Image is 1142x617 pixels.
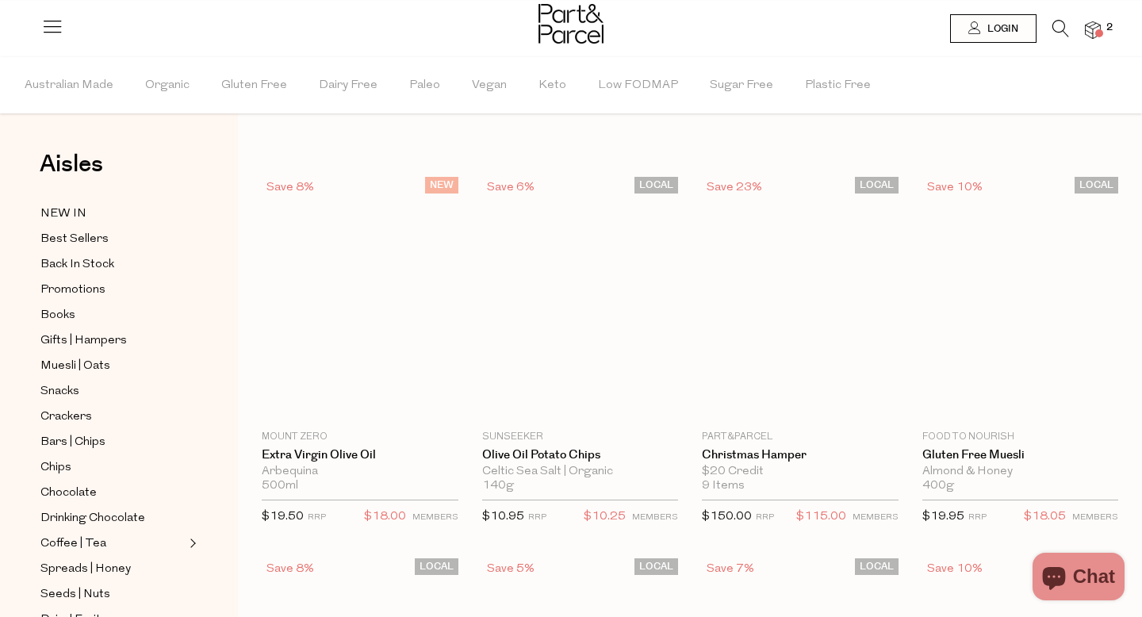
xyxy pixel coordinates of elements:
[1024,507,1066,527] span: $18.05
[415,558,458,575] span: LOCAL
[40,483,185,503] a: Chocolate
[702,558,759,580] div: Save 7%
[40,306,75,325] span: Books
[702,465,899,479] div: $20 Credit
[702,177,767,198] div: Save 23%
[598,58,678,113] span: Low FODMAP
[805,58,871,113] span: Plastic Free
[922,430,1119,444] p: Food to Nourish
[482,465,679,479] div: Celtic Sea Salt | Organic
[186,534,197,553] button: Expand/Collapse Coffee | Tea
[482,448,679,462] a: Olive Oil Potato Chips
[634,177,678,194] span: LOCAL
[950,14,1037,43] a: Login
[482,479,514,493] span: 140g
[40,331,185,351] a: Gifts | Hampers
[40,433,105,452] span: Bars | Chips
[702,511,752,523] span: $150.00
[25,58,113,113] span: Australian Made
[538,58,566,113] span: Keto
[40,357,110,376] span: Muesli | Oats
[40,509,145,528] span: Drinking Chocolate
[40,432,185,452] a: Bars | Chips
[40,508,185,528] a: Drinking Chocolate
[40,280,185,300] a: Promotions
[756,513,774,522] small: RRP
[40,152,103,192] a: Aisles
[221,58,287,113] span: Gluten Free
[634,558,678,575] span: LOCAL
[482,430,679,444] p: Sunseeker
[40,559,185,579] a: Spreads | Honey
[40,534,185,554] a: Coffee | Tea
[412,513,458,522] small: MEMBERS
[425,177,458,194] span: NEW
[1072,513,1118,522] small: MEMBERS
[40,281,105,300] span: Promotions
[799,299,800,300] img: Christmas Hamper
[855,558,899,575] span: LOCAL
[145,58,190,113] span: Organic
[409,58,440,113] span: Paleo
[472,58,507,113] span: Vegan
[702,479,745,493] span: 9 Items
[262,479,298,493] span: 500ml
[482,177,539,198] div: Save 6%
[262,465,458,479] div: Arbequina
[40,381,185,401] a: Snacks
[482,558,539,580] div: Save 5%
[632,513,678,522] small: MEMBERS
[40,484,97,503] span: Chocolate
[40,229,185,249] a: Best Sellers
[40,255,114,274] span: Back In Stock
[308,513,326,522] small: RRP
[40,356,185,376] a: Muesli | Oats
[40,382,79,401] span: Snacks
[40,305,185,325] a: Books
[319,58,377,113] span: Dairy Free
[922,465,1119,479] div: Almond & Honey
[482,511,524,523] span: $10.95
[40,205,86,224] span: NEW IN
[968,513,987,522] small: RRP
[710,58,773,113] span: Sugar Free
[359,299,360,300] img: Extra Virgin Olive Oil
[40,560,131,579] span: Spreads | Honey
[40,331,127,351] span: Gifts | Hampers
[262,511,304,523] span: $19.50
[40,535,106,554] span: Coffee | Tea
[262,558,319,580] div: Save 8%
[853,513,899,522] small: MEMBERS
[1028,553,1129,604] inbox-online-store-chat: Shopify online store chat
[40,585,110,604] span: Seeds | Nuts
[796,507,846,527] span: $115.00
[1085,21,1101,38] a: 2
[364,507,406,527] span: $18.00
[1102,21,1117,35] span: 2
[40,255,185,274] a: Back In Stock
[922,448,1119,462] a: Gluten Free Muesli
[702,430,899,444] p: Part&Parcel
[40,204,185,224] a: NEW IN
[40,408,92,427] span: Crackers
[922,558,987,580] div: Save 10%
[40,230,109,249] span: Best Sellers
[538,4,604,44] img: Part&Parcel
[262,430,458,444] p: Mount Zero
[1075,177,1118,194] span: LOCAL
[40,458,185,477] a: Chips
[584,507,626,527] span: $10.25
[528,513,546,522] small: RRP
[40,458,71,477] span: Chips
[702,448,899,462] a: Christmas Hamper
[40,407,185,427] a: Crackers
[983,22,1018,36] span: Login
[922,479,954,493] span: 400g
[922,511,964,523] span: $19.95
[262,448,458,462] a: Extra Virgin Olive Oil
[855,177,899,194] span: LOCAL
[40,147,103,182] span: Aisles
[922,177,987,198] div: Save 10%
